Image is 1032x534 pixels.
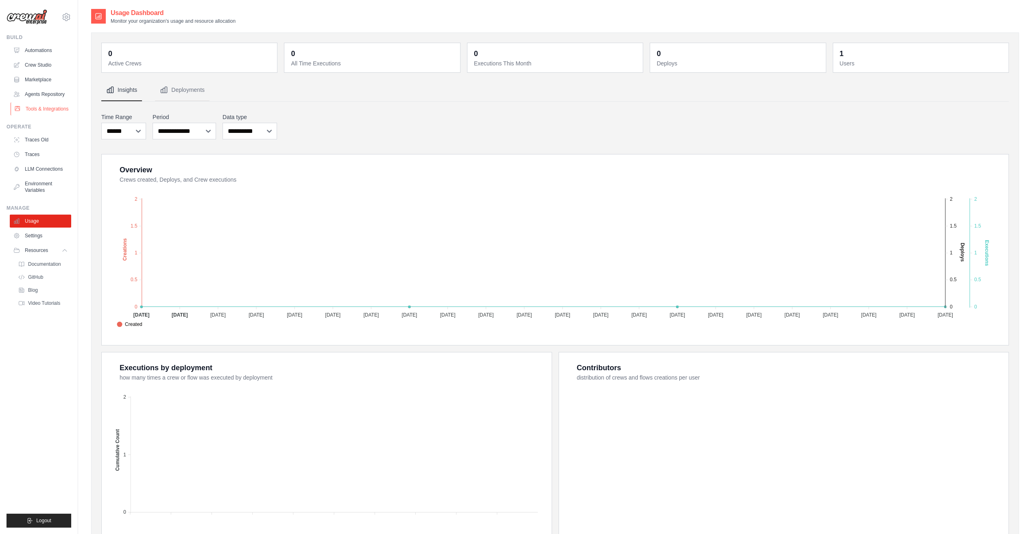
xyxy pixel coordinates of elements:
a: Documentation [15,258,71,270]
div: Build [7,34,71,41]
button: Insights [101,79,142,101]
span: GitHub [28,274,43,280]
tspan: 0.5 [974,277,981,283]
a: GitHub [15,271,71,283]
a: Traces Old [10,133,71,146]
div: Overview [120,164,152,176]
a: Agents Repository [10,88,71,101]
text: Deploys [960,243,965,262]
a: Blog [15,284,71,296]
tspan: 0 [974,304,977,310]
tspan: 2 [950,196,953,202]
a: Tools & Integrations [11,102,72,115]
tspan: [DATE] [287,312,302,318]
span: Resources [25,247,48,254]
dt: All Time Executions [291,59,455,67]
text: Cumulative Count [115,429,120,471]
tspan: [DATE] [440,312,456,318]
dt: Deploys [657,59,820,67]
div: 0 [657,48,661,59]
span: Blog [28,287,38,293]
span: Documentation [28,261,61,267]
tspan: [DATE] [899,312,915,318]
tspan: 1 [974,250,977,256]
dt: how many times a crew or flow was executed by deployment [120,373,542,382]
dt: Users [840,59,1004,67]
tspan: [DATE] [708,312,723,318]
dt: Executions This Month [474,59,638,67]
tspan: 2 [974,196,977,202]
tspan: [DATE] [401,312,417,318]
tspan: [DATE] [823,312,838,318]
div: Operate [7,124,71,130]
tspan: [DATE] [249,312,264,318]
tspan: 0 [950,304,953,310]
label: Data type [223,113,277,121]
tspan: [DATE] [631,312,647,318]
tspan: [DATE] [517,312,532,318]
a: Crew Studio [10,59,71,72]
label: Time Range [101,113,146,121]
dt: Active Crews [108,59,272,67]
text: Creations [122,238,128,261]
div: Manage [7,205,71,211]
tspan: 1 [135,250,137,256]
div: 0 [108,48,112,59]
button: Resources [10,244,71,257]
tspan: 1.5 [131,223,137,229]
tspan: 1 [123,452,126,458]
dt: Crews created, Deploys, and Crew executions [120,176,999,184]
tspan: 1.5 [950,223,957,229]
tspan: [DATE] [478,312,494,318]
tspan: [DATE] [133,312,150,318]
tspan: 2 [135,196,137,202]
tspan: [DATE] [593,312,609,318]
tspan: 0 [123,509,126,515]
nav: Tabs [101,79,1009,101]
h2: Usage Dashboard [111,8,236,18]
span: Logout [36,517,51,524]
tspan: [DATE] [363,312,379,318]
tspan: 1.5 [974,223,981,229]
tspan: [DATE] [784,312,800,318]
tspan: 1 [950,250,953,256]
button: Deployments [155,79,209,101]
div: Executions by deployment [120,362,212,373]
tspan: [DATE] [670,312,685,318]
tspan: [DATE] [325,312,340,318]
img: Logo [7,9,47,25]
dt: distribution of crews and flows creations per user [577,373,999,382]
tspan: [DATE] [555,312,570,318]
a: Marketplace [10,73,71,86]
a: Environment Variables [10,177,71,197]
span: Created [117,321,142,328]
tspan: [DATE] [938,312,953,318]
tspan: 0.5 [131,277,137,283]
a: Traces [10,148,71,161]
tspan: 0 [135,304,137,310]
a: Automations [10,44,71,57]
div: 1 [840,48,844,59]
a: Settings [10,229,71,242]
tspan: 2 [123,394,126,400]
label: Period [153,113,216,121]
tspan: [DATE] [746,312,761,318]
a: Video Tutorials [15,297,71,309]
tspan: [DATE] [210,312,226,318]
tspan: [DATE] [861,312,877,318]
a: Usage [10,215,71,228]
tspan: 0.5 [950,277,957,283]
tspan: [DATE] [172,312,188,318]
span: Video Tutorials [28,300,60,306]
text: Executions [984,240,990,266]
a: LLM Connections [10,163,71,176]
div: Contributors [577,362,621,373]
p: Monitor your organization's usage and resource allocation [111,18,236,24]
div: 0 [291,48,295,59]
div: 0 [474,48,478,59]
button: Logout [7,514,71,527]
